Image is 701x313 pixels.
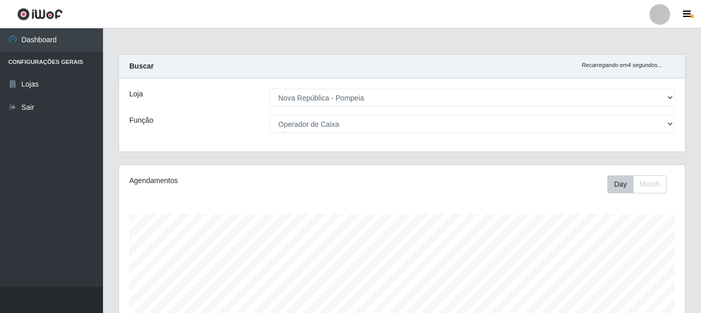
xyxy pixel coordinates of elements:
[582,62,662,68] i: Recarregando em 4 segundos...
[129,89,143,100] label: Loja
[129,62,153,70] strong: Buscar
[129,115,153,126] label: Função
[607,175,666,193] div: First group
[129,175,348,186] div: Agendamentos
[607,175,675,193] div: Toolbar with button groups
[17,8,63,21] img: CoreUI Logo
[607,175,634,193] button: Day
[633,175,666,193] button: Month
